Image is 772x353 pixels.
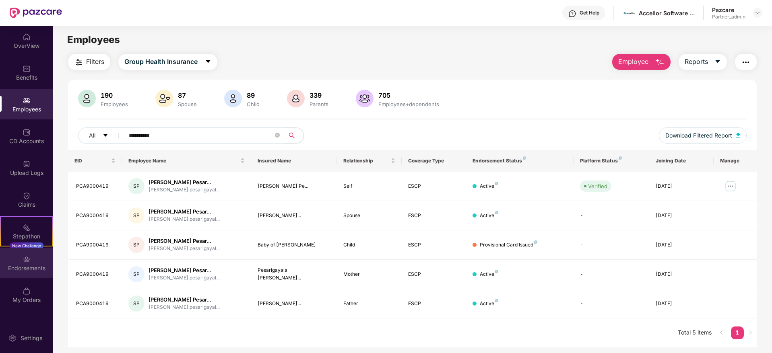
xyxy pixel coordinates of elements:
[679,54,727,70] button: Reportscaret-down
[118,54,217,70] button: Group Health Insurancecaret-down
[588,182,607,190] div: Verified
[124,57,198,67] span: Group Health Insurance
[258,241,331,249] div: Baby of [PERSON_NAME]
[23,224,31,232] img: svg+xml;base64,PHN2ZyB4bWxucz0iaHR0cDovL3d3dy53My5vcmcvMjAwMC9zdmciIHdpZHRoPSIyMSIgaGVpZ2h0PSIyMC...
[715,326,728,339] button: left
[343,241,395,249] div: Child
[23,96,31,105] img: svg+xml;base64,PHN2ZyBpZD0iRW1wbG95ZWVzIiB4bWxucz0iaHR0cDovL3d3dy53My5vcmcvMjAwMC9zdmciIHdpZHRoPS...
[149,237,220,245] div: [PERSON_NAME] Pesar...
[408,183,460,190] div: ESCP
[377,91,441,99] div: 705
[74,57,84,67] img: svg+xml;base64,PHN2ZyB4bWxucz0iaHR0cDovL3d3dy53My5vcmcvMjAwMC9zdmciIHdpZHRoPSIyNCIgaGVpZ2h0PSIyNC...
[754,10,761,16] img: svg+xml;base64,PHN2ZyBpZD0iRHJvcGRvd24tMzJ4MzIiIHhtbG5zPSJodHRwOi8vd3d3LnczLm9yZy8yMDAwL3N2ZyIgd2...
[574,230,649,260] td: -
[78,90,96,107] img: svg+xml;base64,PHN2ZyB4bWxucz0iaHR0cDovL3d3dy53My5vcmcvMjAwMC9zdmciIHhtbG5zOnhsaW5rPSJodHRwOi8vd3...
[480,300,498,308] div: Active
[495,182,498,185] img: svg+xml;base64,PHN2ZyB4bWxucz0iaHR0cDovL3d3dy53My5vcmcvMjAwMC9zdmciIHdpZHRoPSI4IiBoZWlnaHQ9IjgiIH...
[128,158,239,164] span: Employee Name
[128,266,144,282] div: SP
[76,212,116,220] div: PCA9000419
[495,270,498,273] img: svg+xml;base64,PHN2ZyB4bWxucz0iaHR0cDovL3d3dy53My5vcmcvMjAwMC9zdmciIHdpZHRoPSI4IiBoZWlnaHQ9IjgiIH...
[495,299,498,302] img: svg+xml;base64,PHN2ZyB4bWxucz0iaHR0cDovL3d3dy53My5vcmcvMjAwMC9zdmciIHdpZHRoPSI4IiBoZWlnaHQ9IjgiIH...
[343,212,395,220] div: Spouse
[67,34,120,45] span: Employees
[10,8,62,18] img: New Pazcare Logo
[523,156,526,160] img: svg+xml;base64,PHN2ZyB4bWxucz0iaHR0cDovL3d3dy53My5vcmcvMjAwMC9zdmciIHdpZHRoPSI4IiBoZWlnaHQ9IjgiIH...
[480,271,498,278] div: Active
[656,300,707,308] div: [DATE]
[149,179,220,186] div: [PERSON_NAME] Pesar...
[568,10,576,18] img: svg+xml;base64,PHN2ZyBpZD0iSGVscC0zMngzMiIgeG1sbnM9Imh0dHA6Ly93d3cudzMub3JnLzIwMDAvc3ZnIiB3aWR0aD...
[574,289,649,318] td: -
[408,212,460,220] div: ESCP
[377,101,441,107] div: Employees+dependents
[343,158,389,164] span: Relationship
[76,241,116,249] div: PCA9000419
[343,183,395,190] div: Self
[402,150,466,172] th: Coverage Type
[68,54,110,70] button: Filters
[744,326,757,339] button: right
[659,127,747,144] button: Download Filtered Report
[639,9,695,17] div: Accellor Software Pvt Ltd.
[23,33,31,41] img: svg+xml;base64,PHN2ZyBpZD0iSG9tZSIgeG1sbnM9Imh0dHA6Ly93d3cudzMub3JnLzIwMDAvc3ZnIiB3aWR0aD0iMjAiIG...
[714,58,721,66] span: caret-down
[656,212,707,220] div: [DATE]
[618,57,648,67] span: Employee
[149,267,220,274] div: [PERSON_NAME] Pesar...
[245,101,261,107] div: Child
[731,326,744,339] li: 1
[495,211,498,214] img: svg+xml;base64,PHN2ZyB4bWxucz0iaHR0cDovL3d3dy53My5vcmcvMjAwMC9zdmciIHdpZHRoPSI4IiBoZWlnaHQ9IjgiIH...
[473,158,567,164] div: Endorsement Status
[724,180,737,193] img: manageButton
[76,183,116,190] div: PCA9000419
[99,101,130,107] div: Employees
[149,208,220,215] div: [PERSON_NAME] Pesar...
[612,54,671,70] button: Employee
[649,150,714,172] th: Joining Date
[76,300,116,308] div: PCA9000419
[103,133,108,139] span: caret-down
[715,326,728,339] li: Previous Page
[18,334,45,342] div: Settings
[99,91,130,99] div: 190
[619,156,622,160] img: svg+xml;base64,PHN2ZyB4bWxucz0iaHR0cDovL3d3dy53My5vcmcvMjAwMC9zdmciIHdpZHRoPSI4IiBoZWlnaHQ9IjgiIH...
[23,128,31,136] img: svg+xml;base64,PHN2ZyBpZD0iQ0RfQWNjb3VudHMiIGRhdGEtbmFtZT0iQ0QgQWNjb3VudHMiIHhtbG5zPSJodHRwOi8vd3...
[224,90,242,107] img: svg+xml;base64,PHN2ZyB4bWxucz0iaHR0cDovL3d3dy53My5vcmcvMjAwMC9zdmciIHhtbG5zOnhsaW5rPSJodHRwOi8vd3...
[23,287,31,295] img: svg+xml;base64,PHN2ZyBpZD0iTXlfT3JkZXJzIiBkYXRhLW5hbWU9Ik15IE9yZGVycyIgeG1sbnM9Imh0dHA6Ly93d3cudz...
[656,241,707,249] div: [DATE]
[356,90,374,107] img: svg+xml;base64,PHN2ZyB4bWxucz0iaHR0cDovL3d3dy53My5vcmcvMjAwMC9zdmciIHhtbG5zOnhsaW5rPSJodHRwOi8vd3...
[656,271,707,278] div: [DATE]
[580,158,642,164] div: Platform Status
[656,183,707,190] div: [DATE]
[128,237,144,253] div: SP
[8,334,17,342] img: svg+xml;base64,PHN2ZyBpZD0iU2V0dGluZy0yMHgyMCIgeG1sbnM9Imh0dHA6Ly93d3cudzMub3JnLzIwMDAvc3ZnIiB3aW...
[23,192,31,200] img: svg+xml;base64,PHN2ZyBpZD0iQ2xhaW0iIHhtbG5zPSJodHRwOi8vd3d3LnczLm9yZy8yMDAwL3N2ZyIgd2lkdGg9IjIwIi...
[284,127,304,144] button: search
[149,245,220,252] div: [PERSON_NAME].pesarigayal...
[580,10,599,16] div: Get Help
[258,212,331,220] div: [PERSON_NAME]...
[714,150,757,172] th: Manage
[74,158,109,164] span: EID
[23,65,31,73] img: svg+xml;base64,PHN2ZyBpZD0iQmVuZWZpdHMiIHhtbG5zPSJodHRwOi8vd3d3LnczLm9yZy8yMDAwL3N2ZyIgd2lkdGg9Ij...
[408,241,460,249] div: ESCP
[149,186,220,194] div: [PERSON_NAME].pesarigayal...
[149,215,220,223] div: [PERSON_NAME].pesarigayal...
[748,330,753,335] span: right
[308,101,330,107] div: Parents
[23,255,31,263] img: svg+xml;base64,PHN2ZyBpZD0iRW5kb3JzZW1lbnRzIiB4bWxucz0iaHR0cDovL3d3dy53My5vcmcvMjAwMC9zdmciIHdpZH...
[337,150,401,172] th: Relationship
[574,201,649,230] td: -
[128,296,144,312] div: SP
[731,326,744,339] a: 1
[744,326,757,339] li: Next Page
[149,296,220,304] div: [PERSON_NAME] Pesar...
[480,212,498,220] div: Active
[258,267,331,282] div: Pesarigayala [PERSON_NAME]...
[1,232,52,240] div: Stepathon
[343,271,395,278] div: Mother
[86,57,104,67] span: Filters
[176,101,198,107] div: Spouse
[176,91,198,99] div: 87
